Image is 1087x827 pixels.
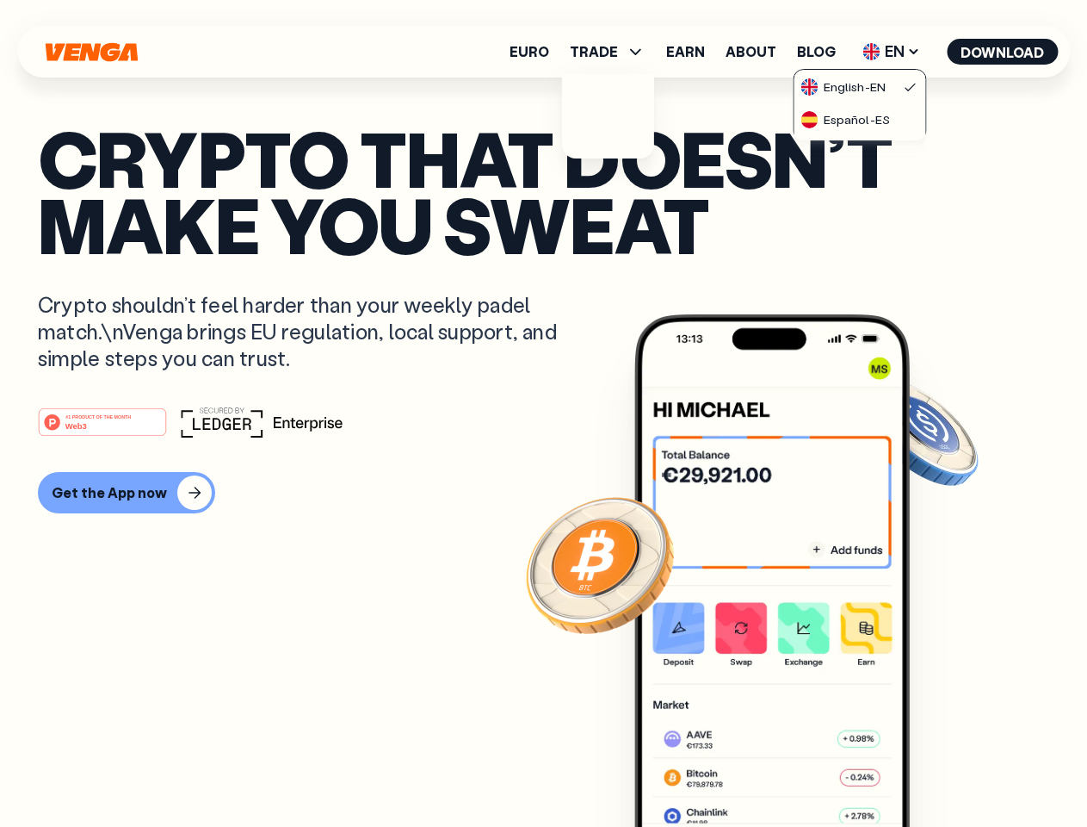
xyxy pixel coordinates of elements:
a: #1 PRODUCT OF THE MONTHWeb3 [38,418,167,440]
img: flag-uk [801,78,818,96]
span: TRADE [570,45,618,59]
img: Bitcoin [522,487,677,642]
span: TRADE [570,41,645,62]
img: flag-es [801,111,818,128]
a: flag-ukEnglish-EN [794,70,925,103]
div: English - EN [801,78,886,96]
a: About [726,45,776,59]
p: Crypto shouldn’t feel harder than your weekly padel match.\nVenga brings EU regulation, local sup... [38,291,582,372]
tspan: #1 PRODUCT OF THE MONTH [65,413,131,419]
a: Get the App now [38,472,1049,513]
p: Crypto that doesn’t make you sweat [38,125,1049,257]
a: Euro [510,45,549,59]
tspan: Web3 [65,420,87,430]
button: Download [947,39,1058,65]
div: Get the App now [52,484,167,501]
a: Blog [797,45,836,59]
a: flag-esEspañol-ES [794,103,925,135]
img: USDC coin [858,370,982,494]
div: Español - ES [801,111,890,128]
a: Earn [666,45,705,59]
button: Get the App now [38,472,215,513]
img: flag-uk [862,43,880,60]
svg: Home [43,42,139,62]
span: EN [856,38,926,65]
